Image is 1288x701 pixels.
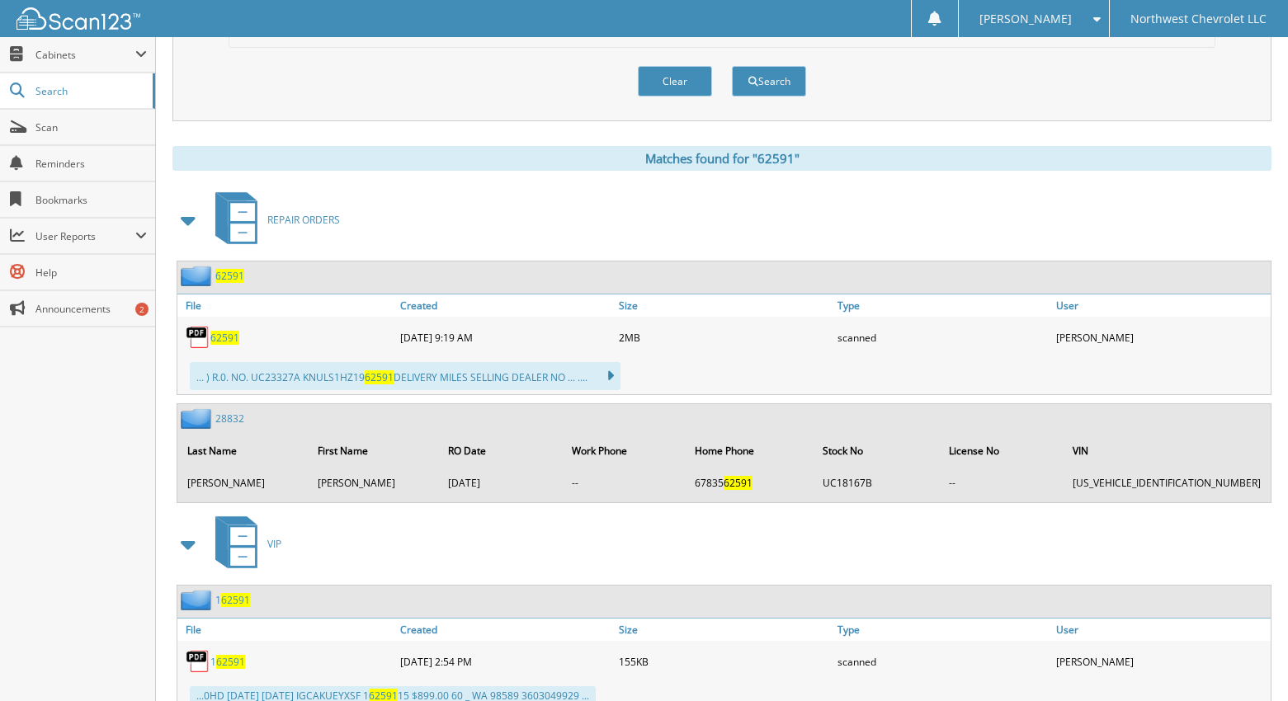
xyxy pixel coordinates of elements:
span: Help [35,266,147,280]
span: User Reports [35,229,135,243]
span: 62591 [365,370,394,384]
th: Stock No [814,434,939,468]
button: Search [732,66,806,96]
img: folder2.png [181,590,215,610]
div: [DATE] 9:19 AM [396,321,615,354]
td: -- [564,469,685,496]
a: User [1052,619,1271,641]
a: Type [833,619,1052,641]
span: [PERSON_NAME] [979,14,1072,24]
td: [DATE] [440,469,562,496]
img: PDF.png [186,325,210,350]
div: 2MB [615,321,833,354]
a: File [177,294,396,317]
img: PDF.png [186,649,210,674]
a: 28832 [215,412,244,426]
a: Created [396,294,615,317]
span: Bookmarks [35,193,147,207]
a: Size [615,294,833,317]
img: folder2.png [181,408,215,429]
img: scan123-logo-white.svg [17,7,140,30]
th: Work Phone [564,434,685,468]
div: [PERSON_NAME] [1052,321,1271,354]
th: License No [941,434,1063,468]
span: 62591 [216,655,245,669]
div: [PERSON_NAME] [1052,645,1271,678]
a: VIP [205,511,281,576]
a: REPAIR ORDERS [205,187,340,252]
th: RO Date [440,434,562,468]
a: 62591 [215,269,244,283]
a: Created [396,619,615,641]
span: Cabinets [35,48,135,62]
td: -- [941,469,1063,496]
div: ... ) R.0. NO. UC23327A KNULS1HZ19 DELIVERY MILES SELLING DEALER NO ... .... [190,362,620,390]
span: Search [35,84,144,98]
div: scanned [833,321,1052,354]
span: Northwest Chevrolet LLC [1130,14,1267,24]
a: File [177,619,396,641]
a: User [1052,294,1271,317]
span: Announcements [35,302,147,316]
th: Last Name [179,434,308,468]
a: 162591 [210,655,245,669]
a: 162591 [215,593,250,607]
span: 62591 [221,593,250,607]
th: First Name [309,434,438,468]
div: Matches found for "62591" [172,146,1271,171]
span: 62591 [724,476,753,490]
th: Home Phone [686,434,812,468]
td: UC18167B [814,469,939,496]
div: [DATE] 2:54 PM [396,645,615,678]
a: 62591 [210,331,239,345]
span: Scan [35,120,147,134]
th: VIN [1064,434,1269,468]
span: REPAIR ORDERS [267,213,340,227]
div: 155KB [615,645,833,678]
img: folder2.png [181,266,215,286]
span: Reminders [35,157,147,171]
td: [US_VEHICLE_IDENTIFICATION_NUMBER] [1064,469,1269,496]
div: scanned [833,645,1052,678]
a: Size [615,619,833,641]
td: [PERSON_NAME] [179,469,308,496]
button: Clear [638,66,712,96]
div: 2 [135,303,149,316]
td: 67835 [686,469,812,496]
span: VIP [267,537,281,551]
td: [PERSON_NAME] [309,469,438,496]
a: Type [833,294,1052,317]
